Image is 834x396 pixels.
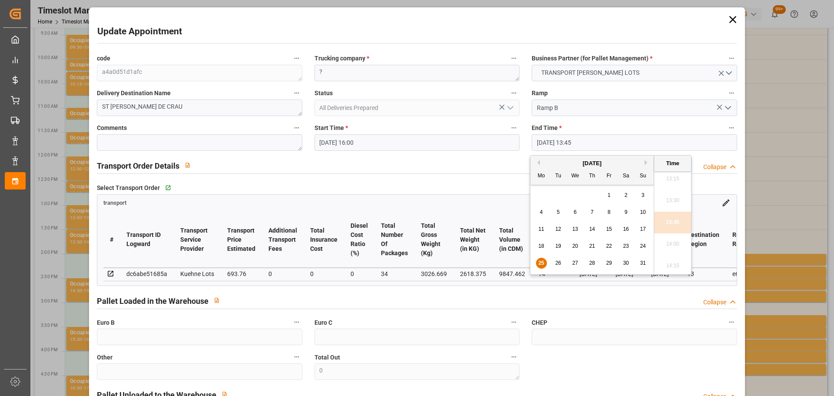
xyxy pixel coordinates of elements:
[621,171,632,182] div: Sa
[726,212,781,268] th: Recommended Rate Code
[314,318,332,327] span: Euro C
[604,190,615,201] div: Choose Friday, August 1st, 2025
[499,269,525,279] div: 9847.462
[572,260,578,266] span: 27
[726,53,737,64] button: Business Partner (for Pallet Management) *
[503,101,516,115] button: open menu
[553,171,564,182] div: Tu
[638,171,649,182] div: Su
[262,212,304,268] th: Additional Transport Fees
[97,123,127,133] span: Comments
[533,187,652,272] div: month 2025-08
[604,224,615,235] div: Choose Friday, August 15th, 2025
[625,209,628,215] span: 9
[587,207,598,218] div: Choose Thursday, August 7th, 2025
[687,269,719,279] div: 13
[589,260,595,266] span: 28
[351,269,368,279] div: 0
[103,212,120,268] th: #
[640,209,645,215] span: 10
[174,212,221,268] th: Transport Service Provider
[638,207,649,218] div: Choose Sunday, August 10th, 2025
[381,269,408,279] div: 34
[536,171,547,182] div: Mo
[538,260,544,266] span: 25
[208,292,225,309] button: View description
[508,53,520,64] button: Trucking company *
[97,65,302,81] textarea: a4a0d51d1afc
[532,318,547,327] span: CHEP
[623,260,629,266] span: 30
[535,160,540,165] button: Previous Month
[553,258,564,269] div: Choose Tuesday, August 26th, 2025
[508,351,520,363] button: Total Out
[621,224,632,235] div: Choose Saturday, August 16th, 2025
[120,212,174,268] th: Transport ID Logward
[555,226,561,232] span: 12
[508,122,520,133] button: Start Time *
[591,209,594,215] span: 7
[640,226,645,232] span: 17
[103,200,126,206] span: transport
[589,243,595,249] span: 21
[97,318,115,327] span: Euro B
[570,241,581,252] div: Choose Wednesday, August 20th, 2025
[553,241,564,252] div: Choose Tuesday, August 19th, 2025
[553,207,564,218] div: Choose Tuesday, August 5th, 2025
[344,212,374,268] th: Diesel Cost Ratio (%)
[180,269,214,279] div: Kuehne Lots
[532,123,562,133] span: End Time
[314,54,369,63] span: Trucking company
[604,207,615,218] div: Choose Friday, August 8th, 2025
[642,192,645,198] span: 3
[508,87,520,99] button: Status
[572,226,578,232] span: 13
[493,212,532,268] th: Total Volume (in CDM)
[608,209,611,215] span: 8
[656,159,689,168] div: Time
[291,316,302,328] button: Euro B
[638,258,649,269] div: Choose Sunday, August 31st, 2025
[291,87,302,99] button: Delivery Destination Name
[532,134,737,151] input: DD-MM-YYYY HH:MM
[587,258,598,269] div: Choose Thursday, August 28th, 2025
[557,209,560,215] span: 5
[291,351,302,363] button: Other
[414,212,453,268] th: Total Gross Weight (Kg)
[532,65,737,81] button: open menu
[314,134,520,151] input: DD-MM-YYYY HH:MM
[97,160,179,172] h2: Transport Order Details
[608,192,611,198] span: 1
[587,241,598,252] div: Choose Thursday, August 21st, 2025
[536,224,547,235] div: Choose Monday, August 11th, 2025
[604,241,615,252] div: Choose Friday, August 22nd, 2025
[640,260,645,266] span: 31
[621,258,632,269] div: Choose Saturday, August 30th, 2025
[570,171,581,182] div: We
[638,224,649,235] div: Choose Sunday, August 17th, 2025
[621,190,632,201] div: Choose Saturday, August 2nd, 2025
[291,53,302,64] button: code
[536,241,547,252] div: Choose Monday, August 18th, 2025
[621,207,632,218] div: Choose Saturday, August 9th, 2025
[621,241,632,252] div: Choose Saturday, August 23rd, 2025
[570,258,581,269] div: Choose Wednesday, August 27th, 2025
[314,65,520,81] textarea: ?
[625,192,628,198] span: 2
[97,183,160,193] span: Select Transport Order
[645,160,650,165] button: Next Month
[126,269,167,279] div: dc6abe51685a
[314,123,348,133] span: Start Time
[532,100,737,116] input: Type to search/select
[532,89,548,98] span: Ramp
[314,353,340,362] span: Total Out
[638,190,649,201] div: Choose Sunday, August 3rd, 2025
[103,199,126,206] a: transport
[606,260,612,266] span: 29
[703,298,726,307] div: Collapse
[574,209,577,215] span: 6
[540,209,543,215] span: 4
[304,212,344,268] th: Total Insurance Cost
[291,122,302,133] button: Comments
[721,101,734,115] button: open menu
